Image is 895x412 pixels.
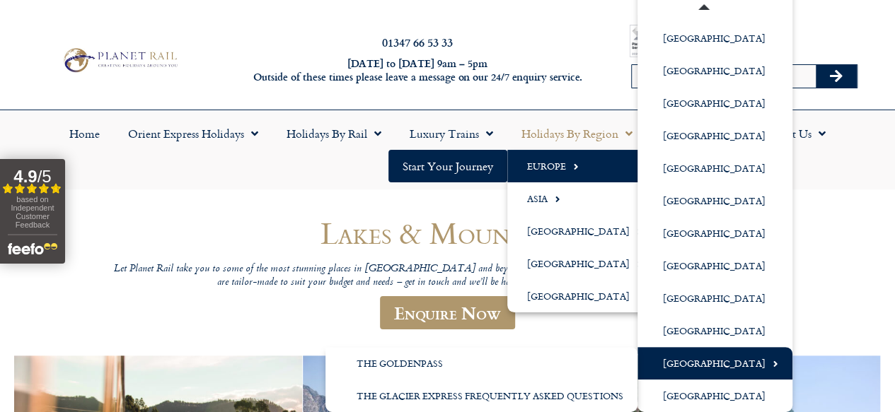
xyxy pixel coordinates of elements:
[637,54,792,87] a: [GEOGRAPHIC_DATA]
[637,314,792,347] a: [GEOGRAPHIC_DATA]
[507,247,657,280] a: [GEOGRAPHIC_DATA]
[507,117,647,150] a: Holidays by Region
[816,65,857,88] button: Search
[114,117,272,150] a: Orient Express Holidays
[380,296,515,329] a: Enquire Now
[637,152,792,184] a: [GEOGRAPHIC_DATA]
[507,182,657,215] a: Asia
[637,249,792,282] a: [GEOGRAPHIC_DATA]
[637,347,792,379] a: [GEOGRAPHIC_DATA]
[382,34,453,50] a: 01347 66 53 33
[637,184,792,217] a: [GEOGRAPHIC_DATA]
[637,22,792,54] a: [GEOGRAPHIC_DATA]
[59,45,180,75] img: Planet Rail Train Holidays Logo
[637,282,792,314] a: [GEOGRAPHIC_DATA]
[507,215,657,247] a: [GEOGRAPHIC_DATA]
[637,119,792,152] a: [GEOGRAPHIC_DATA]
[242,57,593,83] h6: [DATE] to [DATE] 9am – 5pm Outside of these times please leave a message on our 24/7 enquiry serv...
[325,379,637,412] a: The Glacier Express Frequently Asked Questions
[55,117,114,150] a: Home
[637,379,792,412] a: [GEOGRAPHIC_DATA]
[272,117,395,150] a: Holidays by Rail
[7,117,888,182] nav: Menu
[325,347,637,379] a: The GoldenPass
[388,150,507,182] a: Start your Journey
[637,87,792,119] a: [GEOGRAPHIC_DATA]
[395,117,507,150] a: Luxury Trains
[108,216,787,249] h1: Lakes & Mountains
[108,263,787,289] p: Let Planet Rail take you to some of the most stunning places in [GEOGRAPHIC_DATA] and beyond – ma...
[637,217,792,249] a: [GEOGRAPHIC_DATA]
[507,280,657,312] a: [GEOGRAPHIC_DATA]
[507,150,657,182] a: Europe
[325,347,637,412] ul: [GEOGRAPHIC_DATA]
[751,117,840,150] a: About Us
